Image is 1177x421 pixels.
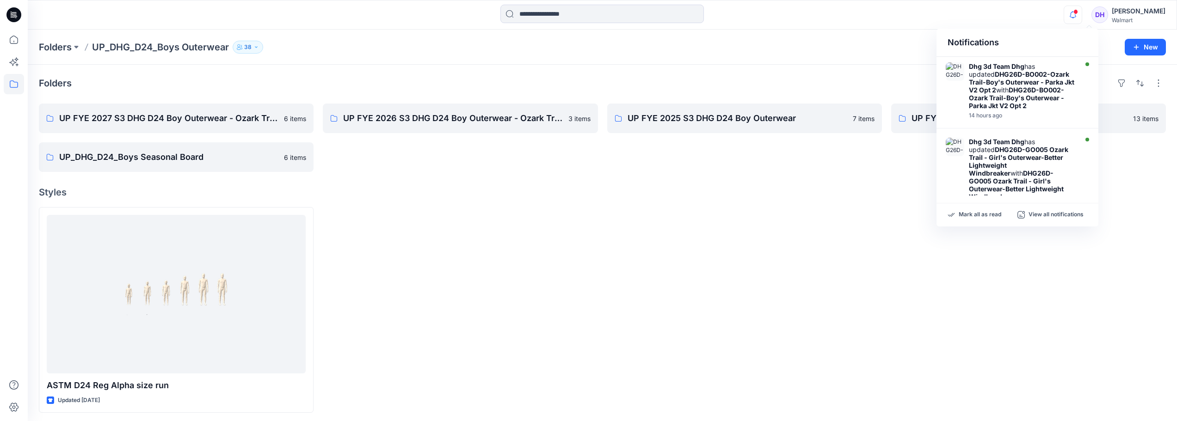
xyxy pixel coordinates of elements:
[969,138,1024,146] strong: Dhg 3d Team Dhg
[969,146,1068,177] strong: DHG26D-GO005 Ozark Trail - Girl's Outerwear-Better Lightweight Windbreaker
[607,104,882,133] a: UP FYE 2025 S3 DHG D24 Boy Outerwear7 items
[284,114,306,123] p: 6 items
[912,112,1128,125] p: UP FYE 2024 S3 DHG D24 Boy Outerwear
[244,42,252,52] p: 38
[568,114,591,123] p: 3 items
[233,41,263,54] button: 38
[959,211,1001,219] p: Mark all as read
[891,104,1166,133] a: UP FYE 2024 S3 DHG D24 Boy Outerwear13 items
[969,62,1024,70] strong: Dhg 3d Team Dhg
[47,215,306,373] a: ASTM D24 Reg Alpha size run
[628,112,847,125] p: UP FYE 2025 S3 DHG D24 Boy Outerwear
[1125,39,1166,55] button: New
[59,112,278,125] p: UP FYE 2027 S3 DHG D24 Boy Outerwear - Ozark Trail
[969,62,1075,110] div: has updated with
[92,41,229,54] p: UP_DHG_D24_Boys Outerwear
[969,70,1074,94] strong: DHG26D-BO002-Ozark Trail-Boy's Outerwear - Parka Jkt V2 Opt 2
[969,169,1064,201] strong: DHG26D-GO005 Ozark Trail - Girl's Outerwear-Better Lightweight Windbreaker
[47,379,306,392] p: ASTM D24 Reg Alpha size run
[39,104,314,133] a: UP FYE 2027 S3 DHG D24 Boy Outerwear - Ozark Trail6 items
[1029,211,1084,219] p: View all notifications
[39,78,72,89] h4: Folders
[969,112,1075,119] div: Tuesday, September 16, 2025 11:42
[937,29,1098,57] div: Notifications
[343,112,562,125] p: UP FYE 2026 S3 DHG D24 Boy Outerwear - Ozark Trail
[39,41,72,54] a: Folders
[284,153,306,162] p: 6 items
[323,104,598,133] a: UP FYE 2026 S3 DHG D24 Boy Outerwear - Ozark Trail3 items
[58,396,100,405] p: Updated [DATE]
[946,62,964,81] img: DHG26D-BO002-Ozark Trail-Boy's Outerwear - Parka Jkt V2 Opt 2
[1112,17,1165,24] div: Walmart
[39,142,314,172] a: UP_DHG_D24_Boys Seasonal Board6 items
[59,151,278,164] p: UP_DHG_D24_Boys Seasonal Board
[969,86,1064,110] strong: DHG26D-BO002-Ozark Trail-Boy's Outerwear - Parka Jkt V2 Opt 2
[969,138,1075,201] div: has updated with
[946,138,964,156] img: DHG26D-GO005 Ozark Trail - Girl's Outerwear-Better Lightweight Windbreaker
[1133,114,1159,123] p: 13 items
[39,187,1166,198] h4: Styles
[853,114,875,123] p: 7 items
[1091,6,1108,23] div: DH
[1112,6,1165,17] div: [PERSON_NAME]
